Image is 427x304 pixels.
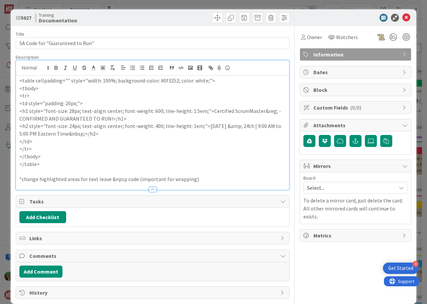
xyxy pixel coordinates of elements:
p: <tr> [19,92,286,100]
button: Add Checklist [19,211,66,223]
p: <td style="padding: 20px;"> [19,100,286,107]
b: 5627 [21,14,31,21]
p: <table cellpadding="" style="width: 100%; background-color: #0f3252; color: white;"> [19,77,286,85]
p: </tbody> [19,153,286,160]
span: Board [303,176,315,180]
div: 4 [413,261,419,267]
p: </table> [19,160,286,168]
span: ( 0/0 ) [350,104,361,111]
button: Add Comment [19,266,62,278]
p: To delete a mirror card, just delete the card. All other mirrored cards will continue to exists. [303,196,408,220]
span: Custom Fields [313,104,399,112]
p: <tbody> [19,85,286,92]
span: Metrics [313,232,399,240]
span: Support [14,1,30,9]
b: Documentation [39,18,77,23]
span: Watchers [336,33,358,41]
span: Owner [307,33,322,41]
div: Open Get Started checklist, remaining modules: 4 [383,263,419,274]
span: Select... [307,183,393,192]
span: Dates [313,68,399,76]
div: Get Started [388,265,413,272]
span: Attachments [313,121,399,129]
span: Information [313,50,399,58]
span: History [29,289,277,297]
span: Training [39,12,77,18]
span: Tasks [29,197,277,205]
span: Comments [29,252,277,260]
p: </td> [19,138,286,145]
span: Block [313,86,399,94]
label: Title [16,31,24,37]
input: type card name here... [16,37,289,49]
span: ID [16,14,31,22]
p: </tr> [19,145,286,153]
span: Mirrors [313,162,399,170]
span: Links [29,234,277,242]
p: <h1 style="font-size: 28px; text-align: center; font-weight: 600; line-height: 1.5em;">Certified ... [19,107,286,122]
p: *change highlighted areas for text leave &npsp code (important for wrapping) [19,175,286,183]
p: <h2 style="font-size: 24px; text-align: center; font-weight: 400; line-height: 1em;">[DATE] &amp;... [19,122,286,137]
span: Description [16,54,39,60]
